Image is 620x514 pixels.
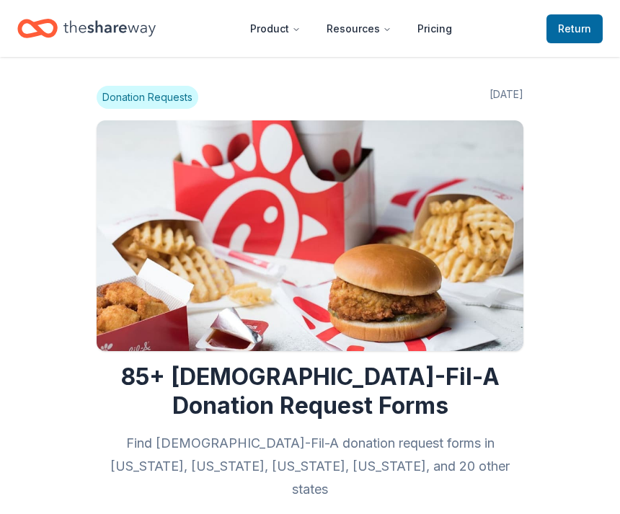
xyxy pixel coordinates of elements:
nav: Main [239,12,464,45]
button: Resources [315,14,403,43]
span: Donation Requests [97,86,198,109]
a: Home [17,12,156,45]
a: Return [546,14,603,43]
h1: 85+ [DEMOGRAPHIC_DATA]-Fil-A Donation Request Forms [97,363,523,420]
span: [DATE] [490,86,523,109]
img: Image for 85+ Chick-Fil-A Donation Request Forms [97,120,523,351]
button: Product [239,14,312,43]
a: Pricing [406,14,464,43]
span: Return [558,20,591,37]
h2: Find [DEMOGRAPHIC_DATA]-Fil-A donation request forms in [US_STATE], [US_STATE], [US_STATE], [US_S... [97,432,523,501]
